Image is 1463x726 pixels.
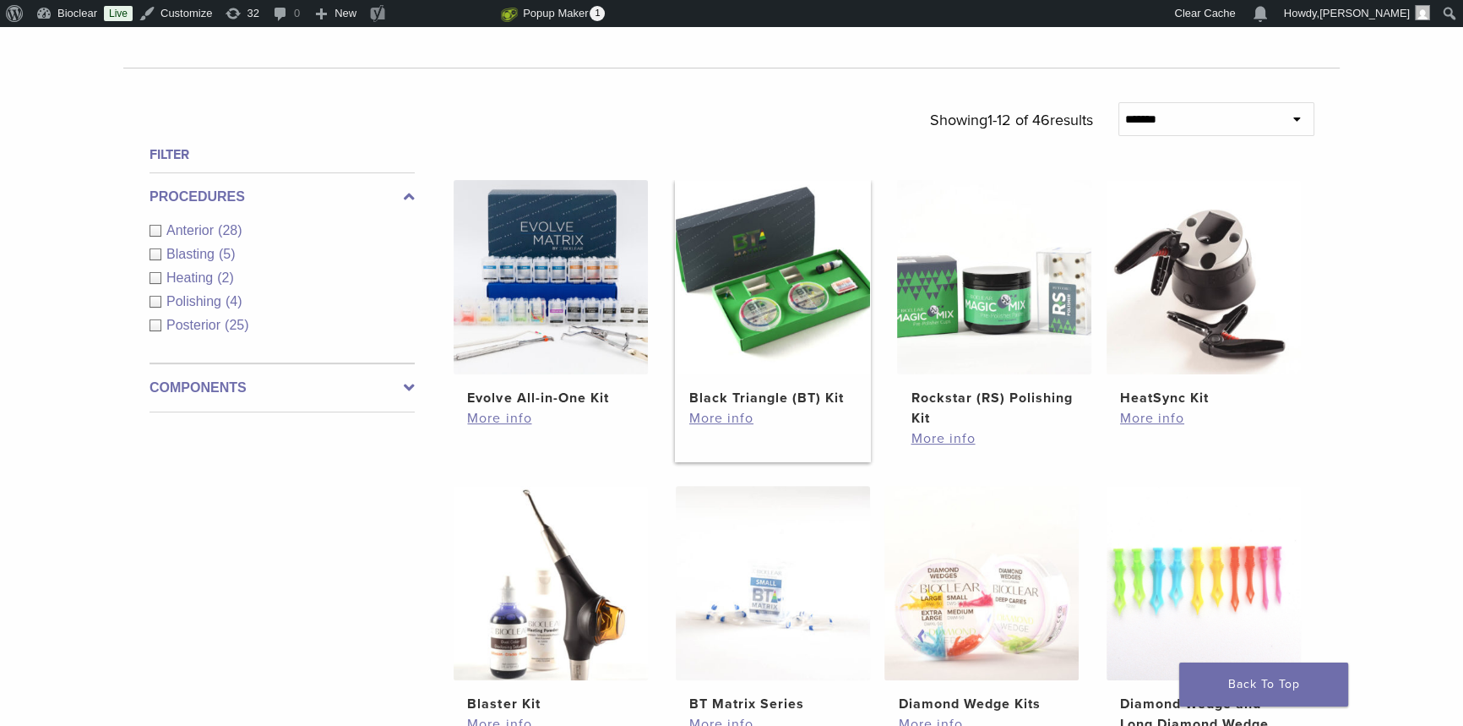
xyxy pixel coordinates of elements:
h2: BT Matrix Series [689,694,857,714]
h2: Diamond Wedge Kits [898,694,1065,714]
a: HeatSync KitHeatSync Kit [1106,180,1303,408]
span: 1 [590,6,605,21]
img: Views over 48 hours. Click for more Jetpack Stats. [406,4,501,25]
h4: Filter [150,145,415,165]
img: BT Matrix Series [676,486,870,680]
span: 1-12 of 46 [987,111,1050,129]
span: [PERSON_NAME] [1319,7,1410,19]
a: More info [467,408,634,429]
span: (5) [219,247,236,261]
label: Components [150,378,415,398]
img: Blaster Kit [454,486,648,680]
p: Showing results [930,102,1093,138]
img: Black Triangle (BT) Kit [676,180,870,374]
img: Evolve All-in-One Kit [454,180,648,374]
span: (25) [225,318,248,332]
img: HeatSync Kit [1107,180,1301,374]
a: More info [1120,408,1287,429]
a: Back To Top [1179,663,1348,707]
a: Rockstar (RS) Polishing KitRockstar (RS) Polishing Kit [896,180,1093,429]
span: (2) [217,270,234,285]
img: Diamond Wedge and Long Diamond Wedge [1107,486,1301,680]
h2: Black Triangle (BT) Kit [689,388,857,408]
span: Blasting [166,247,219,261]
a: More info [911,429,1078,449]
span: (4) [226,294,242,308]
a: Live [104,6,133,21]
span: Posterior [166,318,225,332]
h2: Rockstar (RS) Polishing Kit [911,388,1078,429]
h2: Blaster Kit [467,694,634,714]
a: BT Matrix SeriesBT Matrix Series [675,486,872,714]
span: (28) [218,223,242,237]
span: Heating [166,270,217,285]
span: Anterior [166,223,218,237]
h2: Evolve All-in-One Kit [467,388,634,408]
span: Polishing [166,294,226,308]
h2: HeatSync Kit [1120,388,1287,408]
a: Diamond Wedge KitsDiamond Wedge Kits [884,486,1080,714]
a: Black Triangle (BT) KitBlack Triangle (BT) Kit [675,180,872,408]
a: Evolve All-in-One KitEvolve All-in-One Kit [453,180,650,408]
a: Blaster KitBlaster Kit [453,486,650,714]
img: Rockstar (RS) Polishing Kit [897,180,1091,374]
a: More info [689,408,857,429]
label: Procedures [150,187,415,207]
img: Diamond Wedge Kits [884,486,1079,680]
